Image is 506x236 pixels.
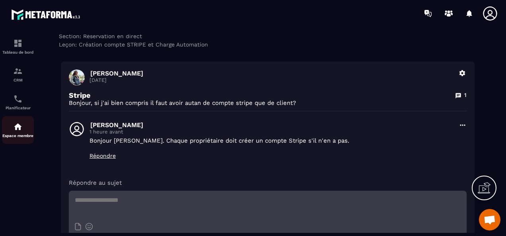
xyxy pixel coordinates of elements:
[479,209,500,230] div: Ouvrir le chat
[69,99,467,107] p: Bonjour, si j'ai bien compris il faut avoir autan de compte stripe que de client?
[464,91,467,99] p: 1
[2,60,34,88] a: formationformationCRM
[13,122,23,132] img: automations
[90,129,454,135] p: 1 heure avant
[11,7,83,22] img: logo
[2,133,34,138] p: Espace membre
[2,116,34,144] a: automationsautomationsEspace membre
[59,33,477,39] div: Section: Réservation en direct
[69,179,467,187] p: Répondre au sujet
[13,94,23,104] img: scheduler
[90,121,454,129] p: [PERSON_NAME]
[2,33,34,60] a: formationformationTableau de bord
[2,88,34,116] a: schedulerschedulerPlanificateur
[13,66,23,76] img: formation
[13,39,23,48] img: formation
[2,78,34,82] p: CRM
[90,77,454,83] p: [DATE]
[59,41,477,48] div: Leçon: Création compte STRIPE et Charge Automation
[2,50,34,54] p: Tableau de bord
[69,91,90,99] p: Stripe
[2,106,34,110] p: Planificateur
[90,137,454,145] p: Bonjour [PERSON_NAME]. Chaque propriétaire doit créer un compte Stripe s'il n'en a pas.
[90,70,454,77] p: [PERSON_NAME]
[90,153,454,159] p: Répondre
